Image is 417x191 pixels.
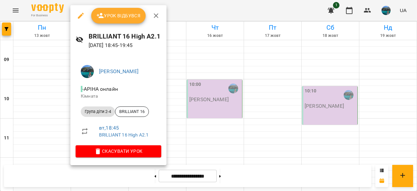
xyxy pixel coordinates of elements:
[81,147,156,155] span: Скасувати Урок
[99,68,138,74] a: [PERSON_NAME]
[81,86,119,92] span: - АРІНА онлайн
[89,31,161,41] h6: BRILLIANT 16 High A2.1
[81,109,115,115] span: Група діти 2-4
[81,93,156,100] p: Кімната
[115,106,149,117] div: BRILLIANT 16
[81,65,94,78] img: 60415085415ff60041987987a0d20803.jpg
[76,145,161,157] button: Скасувати Урок
[91,8,146,24] button: Урок відбувся
[89,41,161,49] p: [DATE] 18:45 - 19:45
[96,12,141,20] span: Урок відбувся
[99,125,119,131] a: вт , 18:45
[99,132,149,137] a: BRILLIANT 16 High A2.1
[115,109,149,115] span: BRILLIANT 16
